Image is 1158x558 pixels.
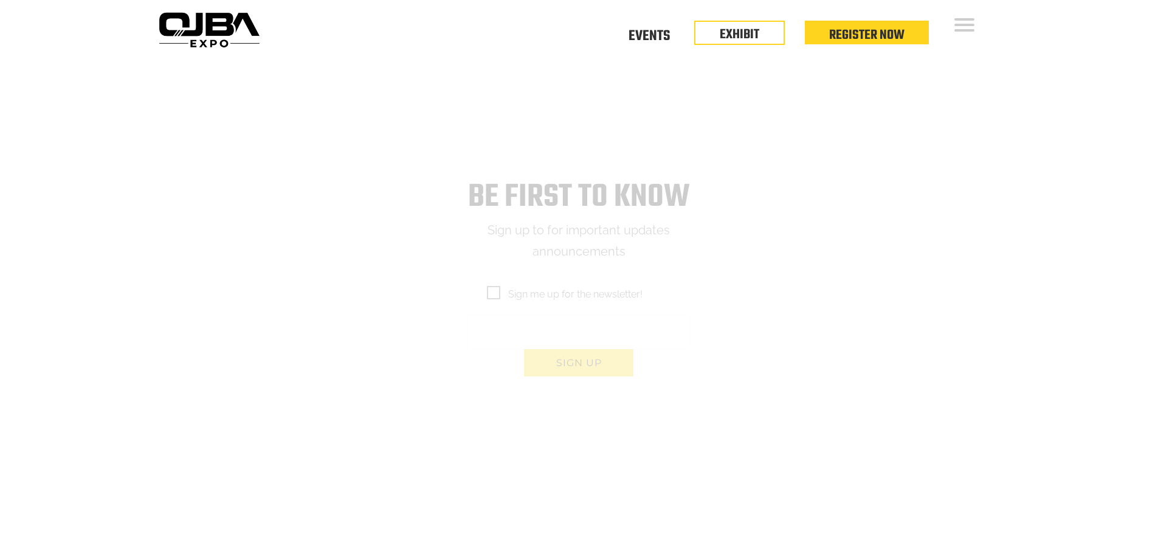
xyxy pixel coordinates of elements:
[487,287,643,302] span: Sign me up for the newsletter!
[720,24,759,45] a: EXHIBIT
[441,179,717,217] h1: Be first to know
[441,220,717,262] p: Sign up to for important updates announcements
[524,349,633,376] button: Sign up
[829,25,905,46] a: Register Now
